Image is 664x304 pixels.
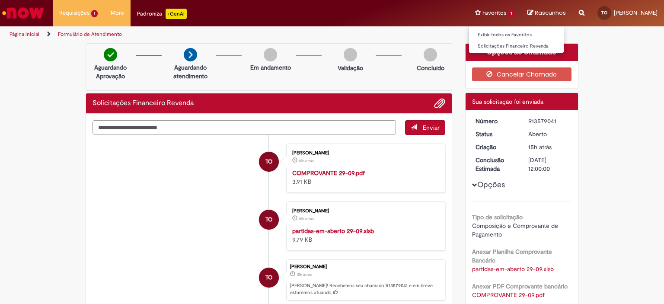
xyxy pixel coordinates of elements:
a: Download de COMPROVANTE 29-09.pdf [472,291,545,299]
span: 1 [91,10,98,17]
a: COMPROVANTE 29-09.pdf [292,169,365,177]
div: [PERSON_NAME] [292,208,436,214]
span: 15h atrás [299,216,314,221]
a: Formulário de Atendimento [58,31,122,38]
b: Anexar PDF Comprovante bancário [472,282,568,290]
button: Cancelar Chamado [472,67,572,81]
div: Thiago Pereira de Oliveira [259,268,279,288]
b: Tipo de solicitação [472,213,523,221]
p: Validação [338,64,363,72]
span: Rascunhos [535,9,566,17]
div: Opções do Chamado [466,44,578,61]
a: partidas-em-aberto 29-09.xlsb [292,227,374,235]
time: 29/09/2025 19:53:59 [528,143,552,151]
ul: Trilhas de página [6,26,436,42]
span: TO [265,209,272,230]
dt: Status [469,130,522,138]
img: arrow-next.png [184,48,197,61]
b: Anexar Planilha Comprovante Bancário [472,248,552,264]
p: Em andamento [250,63,291,72]
img: img-circle-grey.png [424,48,437,61]
span: TO [601,10,607,16]
span: Requisições [59,9,89,17]
div: R13579041 [528,117,568,125]
button: Enviar [405,120,445,135]
dt: Conclusão Estimada [469,156,522,173]
div: 9.79 KB [292,227,436,244]
a: Rascunhos [527,9,566,17]
p: Aguardando atendimento [169,63,211,80]
textarea: Digite sua mensagem aqui... [93,120,396,135]
a: Download de partidas-em-aberto 29-09.xlsb [472,265,554,273]
span: Enviar [423,124,440,131]
p: Concluído [417,64,444,72]
img: img-circle-grey.png [264,48,277,61]
img: ServiceNow [1,4,45,22]
li: Thiago Pereira de Oliveira [93,259,445,301]
div: [PERSON_NAME] [290,264,441,269]
a: Página inicial [10,31,39,38]
div: Aberto [528,130,568,138]
p: +GenAi [166,9,187,19]
span: 15h atrás [299,158,314,163]
a: Exibir todos os Favoritos [469,30,564,40]
button: Adicionar anexos [434,98,445,109]
time: 29/09/2025 19:04:28 [299,216,314,221]
div: Thiago Pereira de Oliveira [259,152,279,172]
div: Padroniza [137,9,187,19]
a: Solicitações Financeiro Revenda [469,42,564,51]
time: 29/09/2025 19:05:58 [299,158,314,163]
div: [PERSON_NAME] [292,150,436,156]
span: 15h atrás [297,272,312,277]
img: check-circle-green.png [104,48,117,61]
div: [DATE] 12:00:00 [528,156,568,173]
p: [PERSON_NAME]! Recebemos seu chamado R13579041 e em breve estaremos atuando. [290,282,441,296]
span: [PERSON_NAME] [614,9,658,16]
div: 3.91 KB [292,169,436,186]
time: 29/09/2025 19:53:59 [297,272,312,277]
ul: Favoritos [469,26,564,53]
span: Composição e Comprovante de Pagamento [472,222,560,238]
div: 29/09/2025 19:53:59 [528,143,568,151]
span: Sua solicitação foi enviada [472,98,543,106]
span: 15h atrás [528,143,552,151]
div: Thiago Pereira de Oliveira [259,210,279,230]
dt: Criação [469,143,522,151]
span: TO [265,267,272,288]
h2: Solicitações Financeiro Revenda Histórico de tíquete [93,99,194,107]
span: 1 [508,10,514,17]
p: Aguardando Aprovação [89,63,131,80]
span: TO [265,151,272,172]
span: More [111,9,124,17]
span: Favoritos [482,9,506,17]
img: img-circle-grey.png [344,48,357,61]
dt: Número [469,117,522,125]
